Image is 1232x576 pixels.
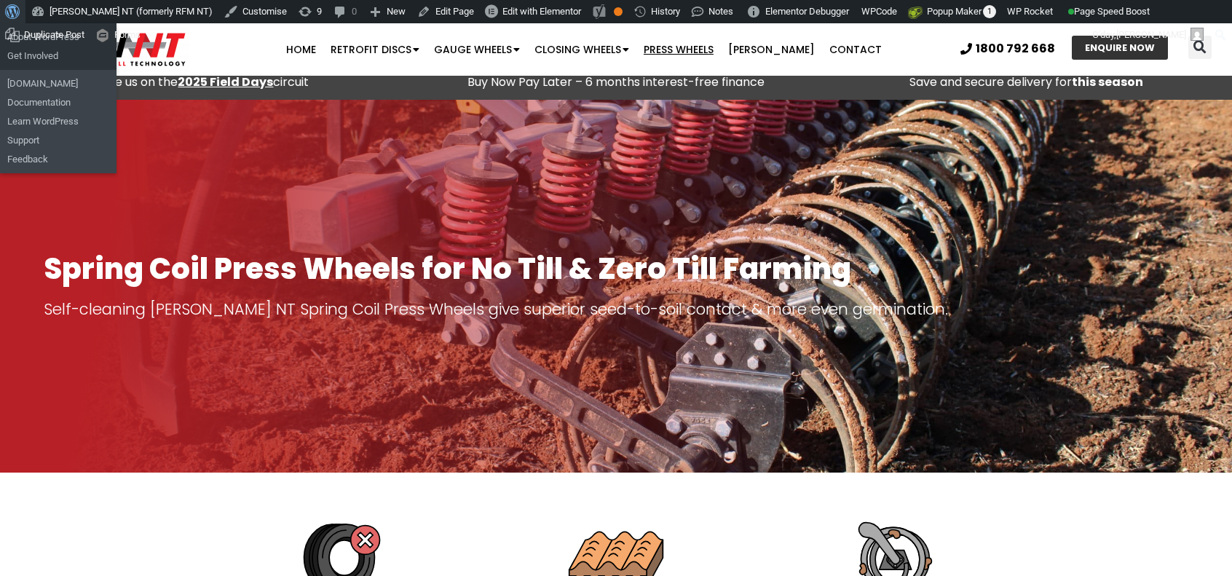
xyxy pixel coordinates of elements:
nav: Menu [239,35,929,64]
span: 1800 792 668 [976,43,1055,55]
span: ENQUIRE NOW [1085,43,1155,52]
a: Press Wheels [636,35,721,64]
a: Gauge Wheels [427,35,527,64]
a: 1800 792 668 [960,43,1055,55]
span: Edit with Elementor [502,6,581,17]
div: Search [1188,36,1212,59]
p: Buy Now Pay Later – 6 months interest-free finance [418,72,814,92]
span: 1 [983,5,996,18]
a: Retrofit Discs [323,35,427,64]
span: Duplicate Post [24,23,84,47]
a: Home [279,35,323,64]
span: [PERSON_NAME] [1116,29,1186,40]
a: Closing Wheels [527,35,636,64]
img: Ryan NT logo [44,27,189,72]
a: 2025 Field Days [178,74,273,90]
a: ENQUIRE NOW [1072,36,1168,60]
strong: this season [1072,74,1143,90]
h1: Spring Coil Press Wheels for No Till & Zero Till Farming [44,253,1188,285]
div: See us on the circuit [7,72,403,92]
span: Forms [114,23,141,47]
p: Self-cleaning [PERSON_NAME] NT Spring Coil Press Wheels give superior seed-to-soil contact & more... [44,299,1188,320]
a: Contact [822,35,889,64]
a: [PERSON_NAME] [721,35,822,64]
a: G'day, [1087,23,1209,47]
div: OK [614,7,623,16]
p: Save and secure delivery for [829,72,1225,92]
